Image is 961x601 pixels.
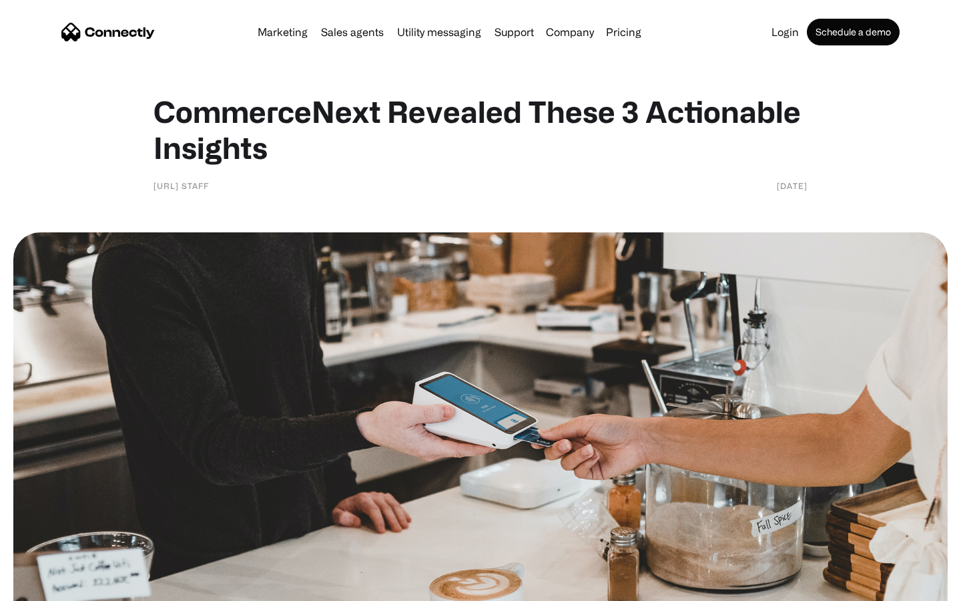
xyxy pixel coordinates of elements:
[61,22,155,42] a: home
[601,27,647,37] a: Pricing
[13,578,80,596] aside: Language selected: English
[766,27,804,37] a: Login
[542,23,598,41] div: Company
[546,23,594,41] div: Company
[807,19,900,45] a: Schedule a demo
[252,27,313,37] a: Marketing
[27,578,80,596] ul: Language list
[489,27,539,37] a: Support
[777,179,808,192] div: [DATE]
[153,93,808,166] h1: CommerceNext Revealed These 3 Actionable Insights
[392,27,487,37] a: Utility messaging
[153,179,209,192] div: [URL] Staff
[316,27,389,37] a: Sales agents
